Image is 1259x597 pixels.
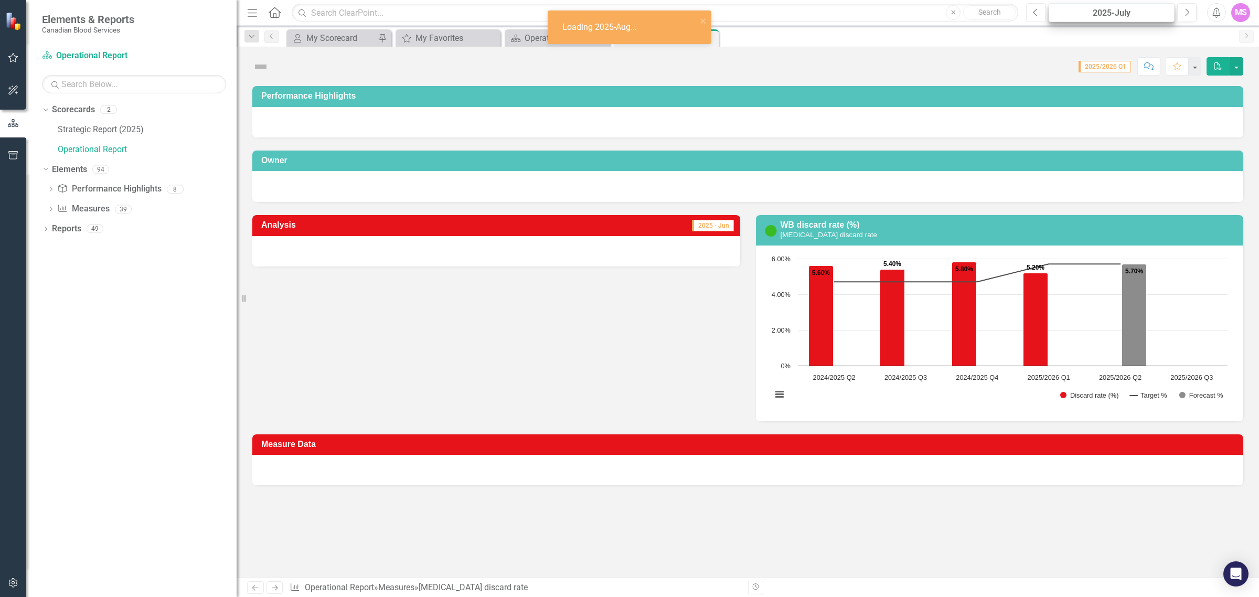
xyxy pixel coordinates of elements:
a: My Scorecard [289,31,376,45]
a: Performance Highlights [57,183,161,195]
small: Canadian Blood Services [42,26,134,34]
div: 94 [92,165,109,174]
span: Elements & Reports [42,13,134,26]
button: View chart menu, Chart [772,387,787,401]
path: 2024/2025 Q3, 5.4. Discard rate (%). [880,269,904,366]
h3: Measure Data [261,440,1238,449]
button: 2025-July [1049,3,1175,22]
div: 49 [87,225,103,233]
div: 2 [100,105,117,114]
a: Operational Reports [507,31,607,45]
span: Search [978,8,1001,16]
text: 5.40% [883,260,901,268]
text: 5.20% [1027,264,1044,271]
text: Forecast % [1189,391,1223,399]
div: 39 [115,205,132,214]
a: Scorecards [52,104,95,116]
span: 2025 - Jun [692,220,734,231]
h3: Analysis [261,220,472,230]
div: 8 [167,185,184,194]
button: MS [1231,3,1250,22]
div: 2025-July [1052,7,1171,19]
a: Measures [57,203,109,215]
text: 2024/2025 Q2 [813,374,855,381]
button: close [700,15,707,27]
a: WB discard rate (%) [781,220,860,229]
text: 2025/2026 Q2 [1098,374,1141,381]
text: 2024/2025 Q3 [884,374,926,381]
div: Operational Reports [525,31,607,45]
svg: Interactive chart [766,253,1233,411]
text: 2.00% [771,326,790,334]
a: Operational Report [305,582,374,592]
small: [MEDICAL_DATA] discard rate [781,231,878,239]
path: 2025/2026 Q2, 5.7. Forecast %. [1122,264,1146,366]
path: 2024/2025 Q4, 5.8. Discard rate (%). [952,262,976,366]
input: Search ClearPoint... [292,4,1018,22]
a: Operational Report [42,50,173,62]
text: 2025/2026 Q1 [1027,374,1070,381]
div: My Favorites [415,31,498,45]
a: My Favorites [398,31,498,45]
button: Search [963,5,1016,20]
input: Search Below... [42,75,226,93]
text: 5.80% [955,265,973,273]
div: » » [290,582,740,594]
text: 6.00% [771,255,790,263]
div: Open Intercom Messenger [1223,561,1249,587]
a: Measures [378,582,414,592]
text: 0% [781,362,791,370]
text: 4.00% [771,291,790,298]
h3: Performance Highlights [261,91,1238,101]
text: 2024/2025 Q4 [956,374,998,381]
div: Loading 2025-Aug... [562,22,639,34]
div: Chart. Highcharts interactive chart. [766,253,1233,411]
text: 2025/2026 Q3 [1170,374,1213,381]
img: On Target [765,225,777,237]
a: Reports [52,223,81,235]
button: Show Forecast % [1179,392,1223,399]
div: [MEDICAL_DATA] discard rate [419,582,528,592]
img: Not Defined [252,58,269,75]
a: Operational Report [58,144,237,156]
img: ClearPoint Strategy [5,12,24,30]
path: 2024/2025 Q2, 5.6. Discard rate (%). [808,265,833,366]
button: Show Discard rate (%) [1060,392,1119,399]
path: 2025/2026 Q1, 5.2. Discard rate (%). [1023,273,1048,366]
text: 5.70% [1125,268,1143,275]
text: Target % [1140,391,1167,399]
button: Show Target % [1130,392,1167,399]
a: Elements [52,164,87,176]
h3: Owner [261,156,1238,165]
g: Discard rate (%), series 1 of 3. Bar series with 6 bars. [808,259,1192,366]
text: 5.60% [812,269,830,276]
a: Strategic Report (2025) [58,124,237,136]
div: My Scorecard [306,31,376,45]
text: Discard rate (%) [1070,391,1118,399]
span: 2025/2026 Q1 [1079,61,1131,72]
